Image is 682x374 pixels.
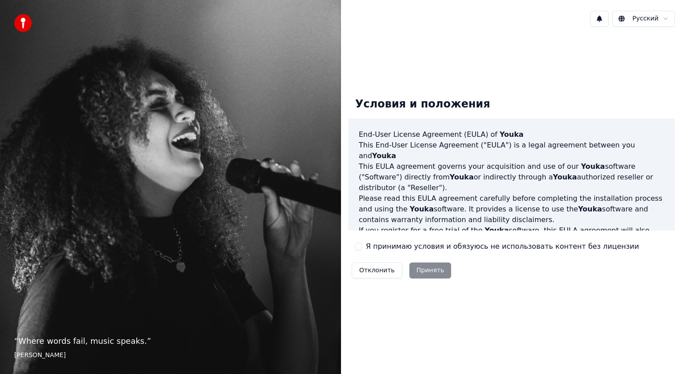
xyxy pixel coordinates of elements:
[485,226,509,235] span: Youka
[359,140,664,161] p: This End-User License Agreement ("EULA") is a legal agreement between you and
[372,151,396,160] span: Youka
[366,241,639,252] label: Я принимаю условия и обязуюсь не использовать контент без лицензии
[578,205,602,213] span: Youka
[14,14,32,32] img: youka
[352,263,402,279] button: Отклонить
[450,173,474,181] span: Youka
[14,335,327,347] p: “ Where words fail, music speaks. ”
[14,351,327,360] footer: [PERSON_NAME]
[359,225,664,268] p: If you register for a free trial of the software, this EULA agreement will also govern that trial...
[410,205,434,213] span: Youka
[348,90,497,119] div: Условия и положения
[553,173,577,181] span: Youka
[359,161,664,193] p: This EULA agreement governs your acquisition and use of our software ("Software") directly from o...
[581,162,605,171] span: Youka
[500,130,523,139] span: Youka
[359,193,664,225] p: Please read this EULA agreement carefully before completing the installation process and using th...
[359,129,664,140] h3: End-User License Agreement (EULA) of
